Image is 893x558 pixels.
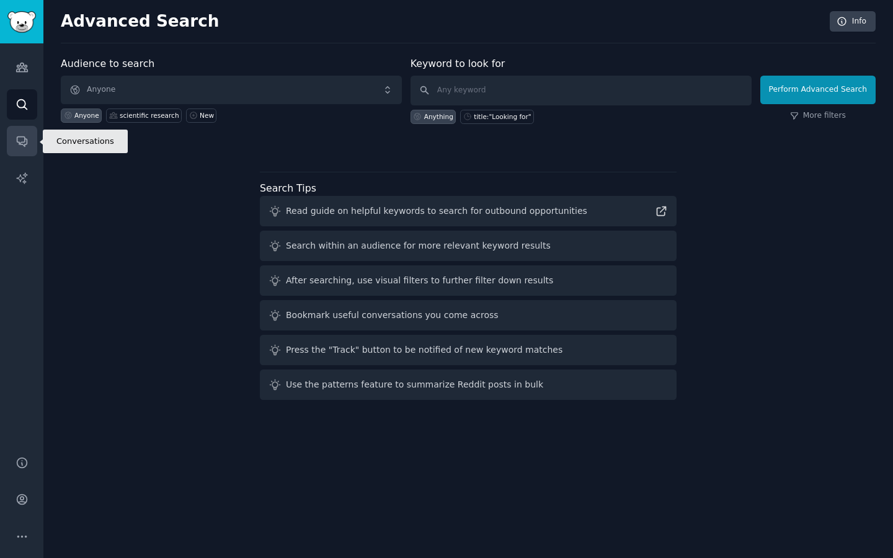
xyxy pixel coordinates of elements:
[260,182,316,194] label: Search Tips
[61,76,402,104] button: Anyone
[286,205,587,218] div: Read guide on helpful keywords to search for outbound opportunities
[286,378,543,391] div: Use the patterns feature to summarize Reddit posts in bulk
[286,309,499,322] div: Bookmark useful conversations you come across
[411,58,505,69] label: Keyword to look for
[286,239,551,252] div: Search within an audience for more relevant keyword results
[411,76,752,105] input: Any keyword
[61,58,154,69] label: Audience to search
[790,110,846,122] a: More filters
[474,112,531,121] div: title:"Looking for"
[186,108,216,123] a: New
[120,111,179,120] div: scientific research
[286,343,562,356] div: Press the "Track" button to be notified of new keyword matches
[61,12,823,32] h2: Advanced Search
[7,11,36,33] img: GummySearch logo
[74,111,99,120] div: Anyone
[286,274,553,287] div: After searching, use visual filters to further filter down results
[830,11,876,32] a: Info
[760,76,876,104] button: Perform Advanced Search
[424,112,453,121] div: Anything
[200,111,214,120] div: New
